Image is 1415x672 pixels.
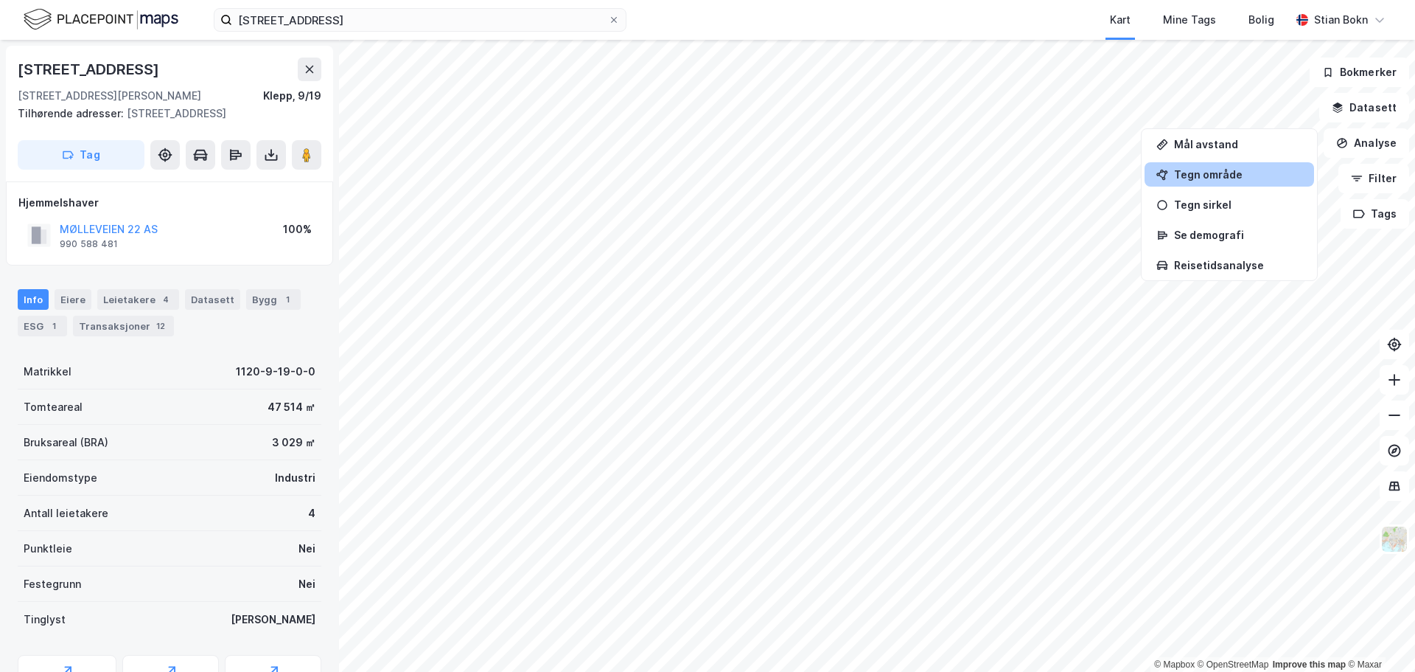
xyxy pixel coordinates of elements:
[24,434,108,451] div: Bruksareal (BRA)
[272,434,315,451] div: 3 029 ㎡
[298,540,315,558] div: Nei
[18,87,201,105] div: [STREET_ADDRESS][PERSON_NAME]
[18,194,321,212] div: Hjemmelshaver
[236,363,315,381] div: 1120-9-19-0-0
[97,289,179,310] div: Leietakere
[1314,11,1368,29] div: Stian Bokn
[24,575,81,593] div: Festegrunn
[298,575,315,593] div: Nei
[24,611,66,628] div: Tinglyst
[1110,11,1131,29] div: Kart
[18,58,162,81] div: [STREET_ADDRESS]
[1338,164,1409,193] button: Filter
[1341,199,1409,229] button: Tags
[1319,93,1409,122] button: Datasett
[18,316,67,336] div: ESG
[1248,11,1274,29] div: Bolig
[73,316,174,336] div: Transaksjoner
[1174,259,1302,271] div: Reisetidsanalyse
[18,107,127,119] span: Tilhørende adresser:
[268,398,315,416] div: 47 514 ㎡
[283,221,312,238] div: 100%
[1273,659,1346,670] a: Improve this map
[1154,659,1195,670] a: Mapbox
[1174,198,1302,211] div: Tegn sirkel
[60,238,118,250] div: 990 588 481
[1174,168,1302,181] div: Tegn område
[308,505,315,522] div: 4
[46,319,61,333] div: 1
[18,105,310,122] div: [STREET_ADDRESS]
[1174,229,1302,241] div: Se demografi
[1163,11,1216,29] div: Mine Tags
[55,289,91,310] div: Eiere
[232,9,608,31] input: Søk på adresse, matrikkel, gårdeiere, leietakere eller personer
[24,540,72,558] div: Punktleie
[275,469,315,487] div: Industri
[1198,659,1269,670] a: OpenStreetMap
[246,289,301,310] div: Bygg
[18,140,144,170] button: Tag
[280,292,295,307] div: 1
[24,505,108,522] div: Antall leietakere
[1310,58,1409,87] button: Bokmerker
[153,319,168,333] div: 12
[1174,138,1302,150] div: Mål avstand
[1380,525,1408,553] img: Z
[24,7,178,32] img: logo.f888ab2527a4732fd821a326f86c7f29.svg
[18,289,49,310] div: Info
[24,363,71,381] div: Matrikkel
[1341,601,1415,672] iframe: Chat Widget
[24,398,83,416] div: Tomteareal
[158,292,173,307] div: 4
[231,611,315,628] div: [PERSON_NAME]
[1341,601,1415,672] div: Kontrollprogram for chat
[24,469,97,487] div: Eiendomstype
[263,87,321,105] div: Klepp, 9/19
[185,289,240,310] div: Datasett
[1324,128,1409,158] button: Analyse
